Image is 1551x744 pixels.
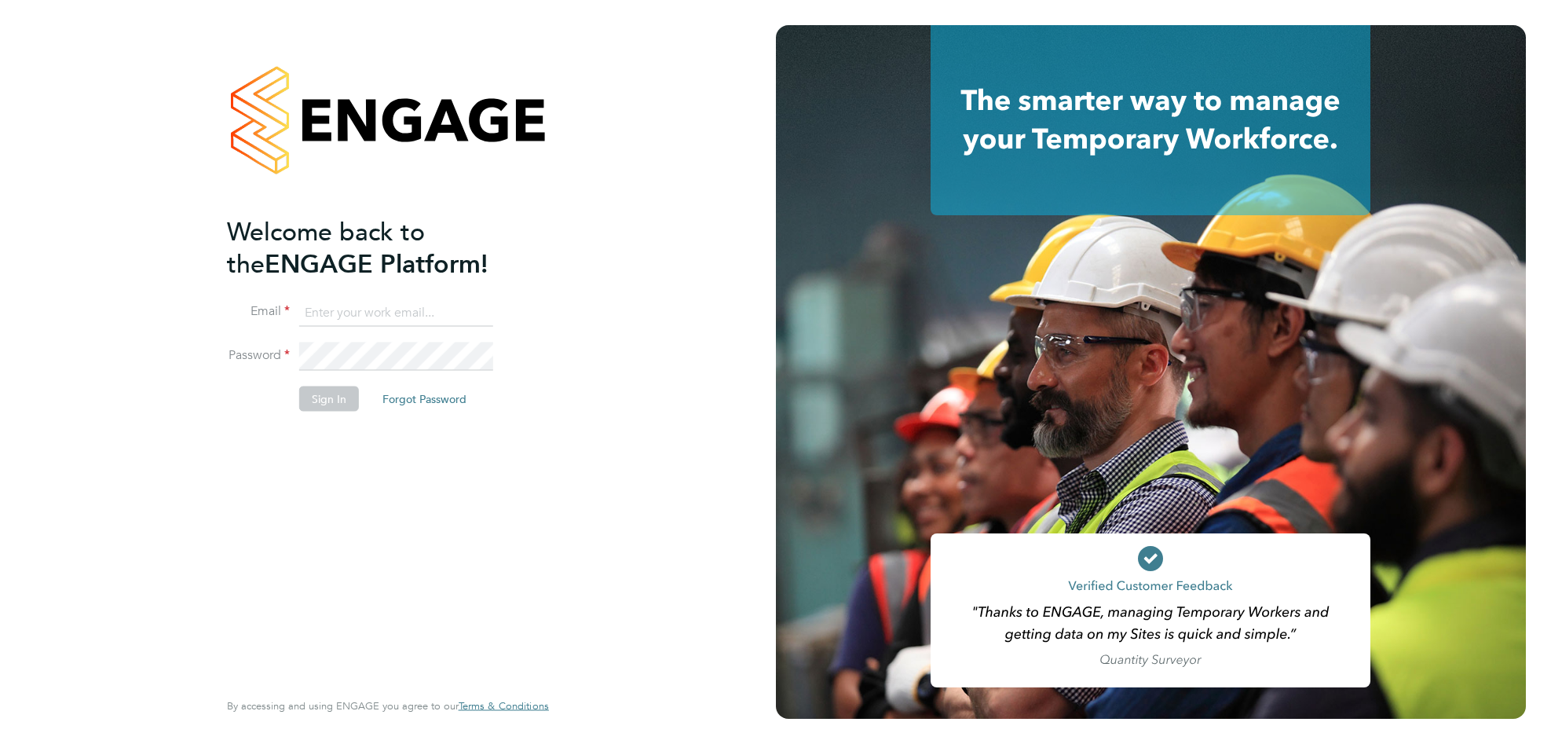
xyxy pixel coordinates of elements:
h2: ENGAGE Platform! [227,215,533,280]
span: Terms & Conditions [459,699,549,713]
input: Enter your work email... [299,299,493,327]
span: By accessing and using ENGAGE you agree to our [227,699,549,713]
label: Email [227,303,290,320]
button: Forgot Password [370,387,479,412]
label: Password [227,347,290,364]
button: Sign In [299,387,359,412]
a: Terms & Conditions [459,700,549,713]
span: Welcome back to the [227,216,425,279]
